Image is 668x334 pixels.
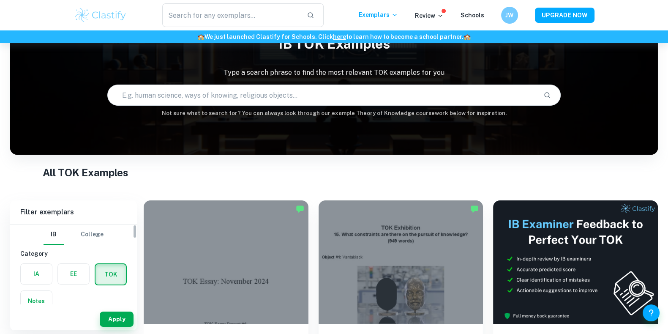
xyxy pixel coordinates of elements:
[501,7,518,24] button: JW
[81,224,104,245] button: College
[470,205,479,213] img: Marked
[197,33,204,40] span: 🏫
[535,8,594,23] button: UPGRADE NOW
[333,33,346,40] a: here
[20,249,127,258] h6: Category
[540,88,554,102] button: Search
[100,312,134,327] button: Apply
[21,264,52,284] button: IA
[162,3,300,27] input: Search for any exemplars...
[95,264,126,285] button: TOK
[2,32,666,41] h6: We just launched Clastify for Schools. Click to learn how to become a school partner.
[44,224,64,245] button: IB
[43,165,626,180] h1: All TOK Examples
[10,109,658,118] h6: Not sure what to search for? You can always look through our example Theory of Knowledge coursewo...
[58,264,89,284] button: EE
[10,30,658,57] h1: IB TOK examples
[504,11,514,20] h6: JW
[643,304,660,321] button: Help and Feedback
[10,68,658,78] p: Type a search phrase to find the most relevant TOK examples for you
[493,200,658,324] img: Thumbnail
[74,7,128,24] img: Clastify logo
[415,11,444,20] p: Review
[461,12,484,19] a: Schools
[10,200,137,224] h6: Filter exemplars
[44,224,104,245] div: Filter type choice
[464,33,471,40] span: 🏫
[108,83,537,107] input: E.g. human science, ways of knowing, religious objects...
[296,205,304,213] img: Marked
[359,10,398,19] p: Exemplars
[21,291,52,311] button: Notes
